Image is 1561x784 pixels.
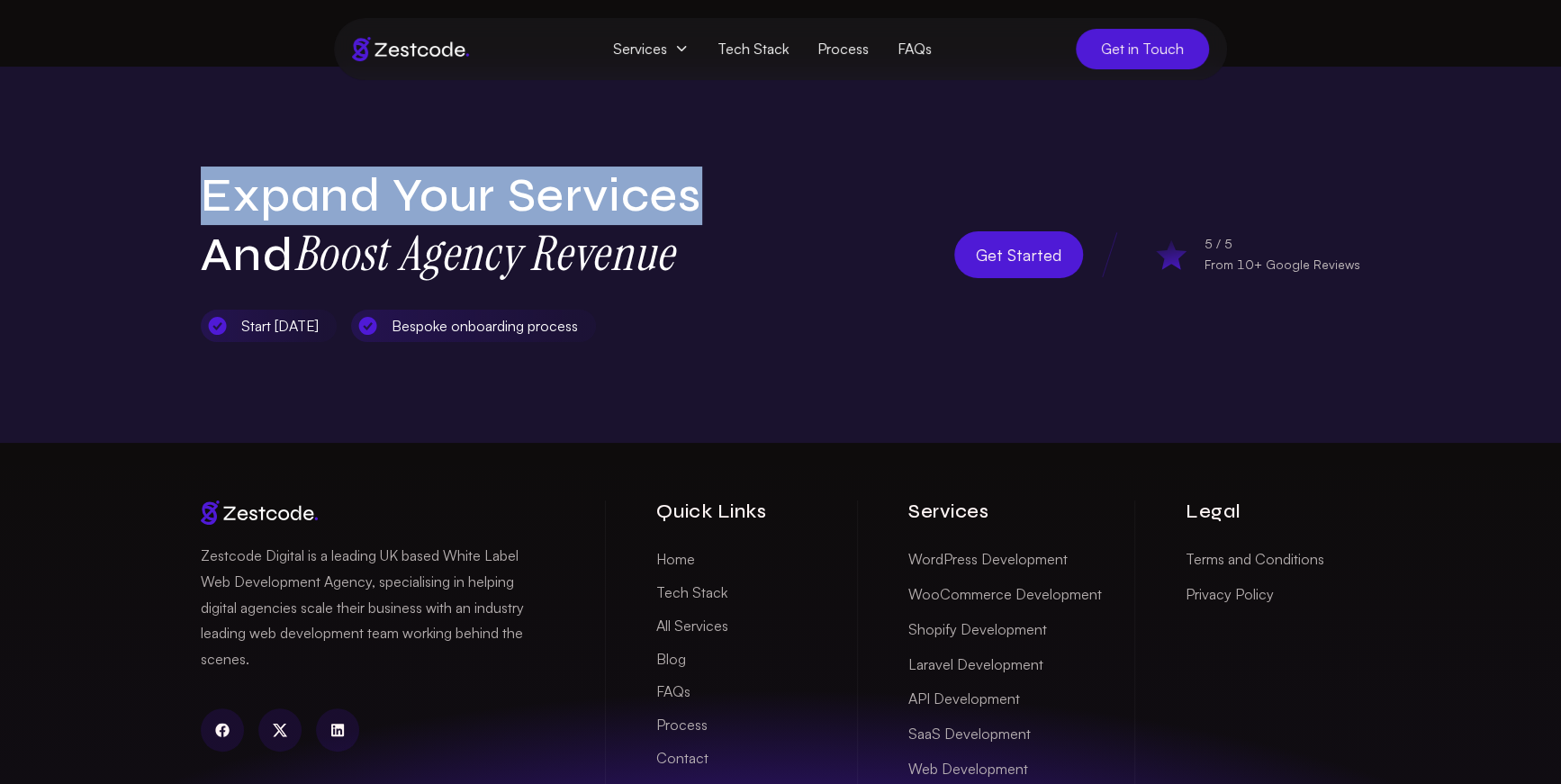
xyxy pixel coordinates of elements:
div: Bespoke onboarding process [351,310,596,343]
strong: Boost Agency Revenue [293,222,675,284]
a: Terms and Conditions [1186,545,1324,573]
a: Web Development [908,755,1028,783]
span: Services [599,32,703,66]
a: Contact [656,744,708,772]
img: Brand logo of zestcode digital [352,37,469,61]
a: linkedin [316,708,359,752]
h2: Expand Your Services and [201,167,762,284]
a: Home [656,545,695,573]
a: Get Started [954,231,1083,278]
a: All Services [656,612,728,640]
a: Shopify Development [908,616,1047,644]
div: 5 / 5 From 10+ Google Reviews [1205,234,1360,275]
h3: Quick Links [656,500,807,524]
a: SaaS Development [908,720,1031,748]
a: Tech Stack [656,579,727,607]
h3: Services [908,500,1134,524]
a: FAQs [656,678,690,706]
a: facebook [201,708,244,752]
a: Tech Stack [703,32,803,66]
a: Process [803,32,883,66]
h3: Legal [1186,500,1360,524]
a: twitter [258,708,302,752]
a: WordPress Development [908,545,1068,573]
a: Process [656,711,708,739]
span: Get Started [976,242,1061,267]
a: Get in Touch [1076,29,1209,69]
img: Brand logo of zestcode digital [201,500,318,525]
a: Laravel Development [908,651,1043,679]
p: Zestcode Digital is a leading UK based White Label Web Development Agency, specialising in helpin... [201,543,551,672]
a: API Development [908,685,1020,713]
a: FAQs [883,32,946,66]
a: WooCommerce Development [908,581,1102,608]
a: Privacy Policy [1186,581,1274,608]
div: Start [DATE] [201,310,337,343]
a: Blog [656,645,686,673]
